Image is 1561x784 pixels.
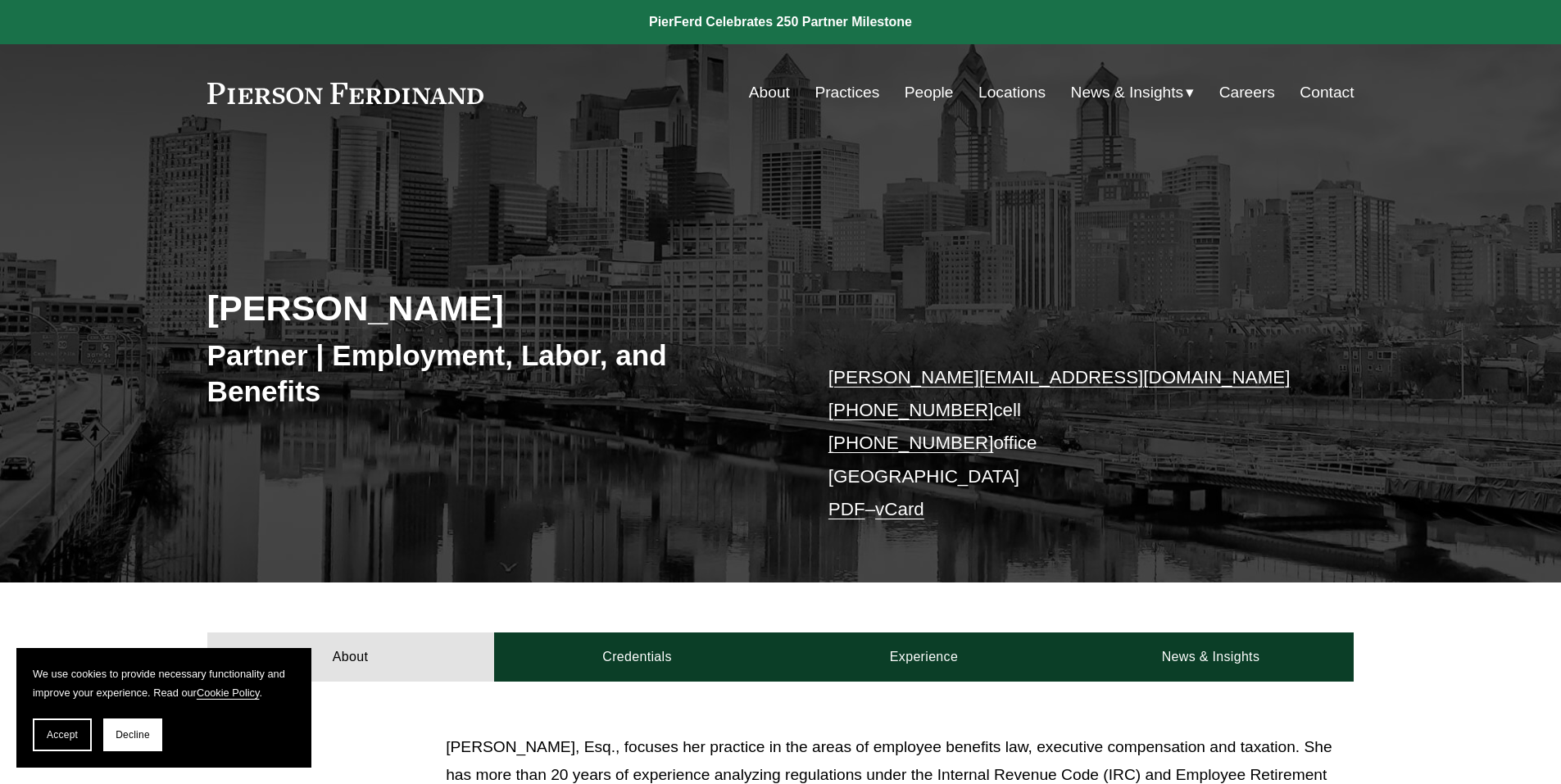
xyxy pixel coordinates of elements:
[207,287,781,329] h2: [PERSON_NAME]
[1067,632,1354,682] a: News & Insights
[103,718,162,751] button: Decline
[828,499,865,519] a: PDF
[828,361,1306,527] p: cell office [GEOGRAPHIC_DATA] –
[828,433,994,453] a: [PHONE_NUMBER]
[828,400,994,420] a: [PHONE_NUMBER]
[875,499,924,519] a: vCard
[207,338,781,409] h3: Partner | Employment, Labor, and Benefits
[781,632,1068,682] a: Experience
[494,632,781,682] a: Credentials
[1071,77,1195,108] a: folder dropdown
[16,648,311,768] section: Cookie banner
[978,77,1046,108] a: Locations
[33,664,295,702] p: We use cookies to provide necessary functionality and improve your experience. Read our .
[828,367,1291,387] a: [PERSON_NAME][EMAIL_ADDRESS][DOMAIN_NAME]
[33,718,92,751] button: Accept
[116,729,150,741] span: Decline
[815,77,879,108] a: Practices
[47,729,78,741] span: Accept
[197,687,260,699] a: Cookie Policy
[1071,79,1184,107] span: News & Insights
[749,77,790,108] a: About
[1300,77,1354,108] a: Contact
[905,77,954,108] a: People
[1219,77,1275,108] a: Careers
[207,632,494,682] a: About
